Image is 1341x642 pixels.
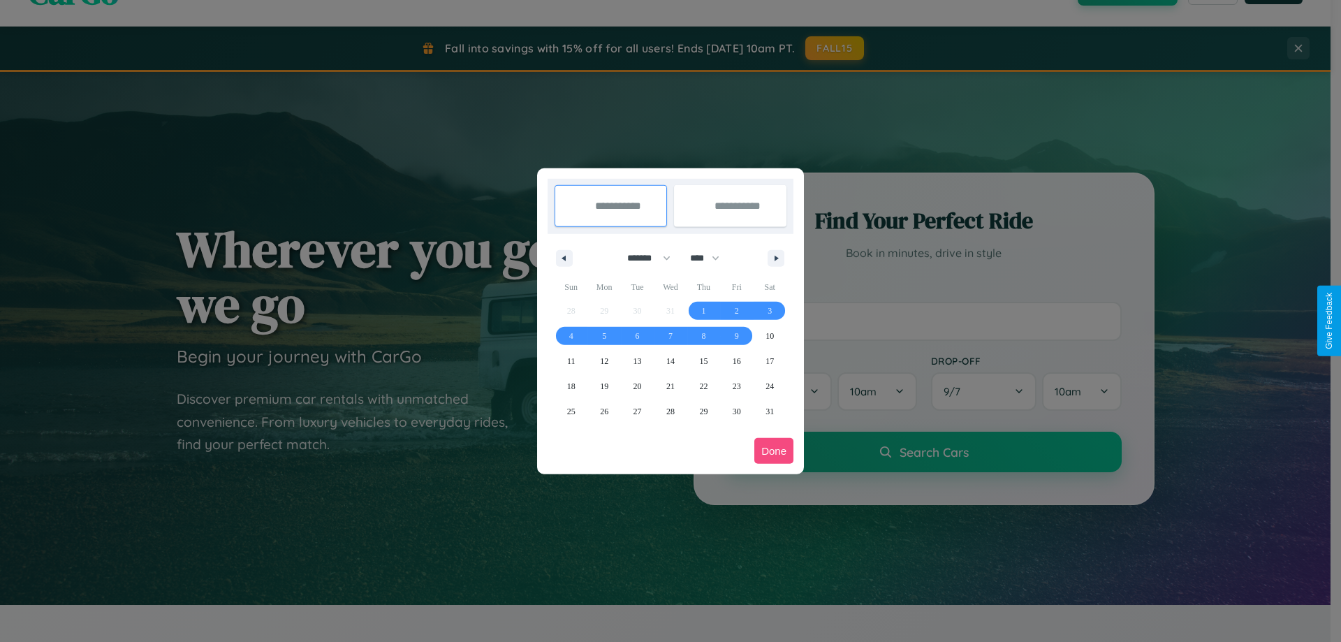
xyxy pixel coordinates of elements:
span: 4 [569,323,573,349]
button: 16 [720,349,753,374]
span: 18 [567,374,576,399]
span: 29 [699,399,708,424]
button: 15 [687,349,720,374]
span: 8 [701,323,705,349]
span: 16 [733,349,741,374]
button: 5 [587,323,620,349]
button: 7 [654,323,687,349]
button: 22 [687,374,720,399]
button: Done [754,438,793,464]
span: 3 [768,298,772,323]
button: 29 [687,399,720,424]
button: 10 [754,323,786,349]
span: 14 [666,349,675,374]
button: 28 [654,399,687,424]
span: 31 [765,399,774,424]
button: 17 [754,349,786,374]
button: 19 [587,374,620,399]
button: 27 [621,399,654,424]
button: 31 [754,399,786,424]
span: 17 [765,349,774,374]
span: 12 [600,349,608,374]
span: 22 [699,374,708,399]
span: Sat [754,276,786,298]
button: 13 [621,349,654,374]
button: 23 [720,374,753,399]
span: 28 [666,399,675,424]
span: 25 [567,399,576,424]
span: 6 [636,323,640,349]
button: 6 [621,323,654,349]
button: 9 [720,323,753,349]
button: 4 [555,323,587,349]
span: Tue [621,276,654,298]
span: Fri [720,276,753,298]
button: 26 [587,399,620,424]
button: 11 [555,349,587,374]
button: 12 [587,349,620,374]
span: Sun [555,276,587,298]
button: 24 [754,374,786,399]
span: 9 [735,323,739,349]
button: 25 [555,399,587,424]
span: 27 [633,399,642,424]
span: 1 [701,298,705,323]
span: 24 [765,374,774,399]
span: Mon [587,276,620,298]
button: 18 [555,374,587,399]
button: 21 [654,374,687,399]
button: 1 [687,298,720,323]
span: Thu [687,276,720,298]
span: 23 [733,374,741,399]
span: Wed [654,276,687,298]
span: 15 [699,349,708,374]
span: 10 [765,323,774,349]
span: 11 [567,349,576,374]
span: 19 [600,374,608,399]
div: Give Feedback [1324,293,1334,349]
button: 3 [754,298,786,323]
span: 26 [600,399,608,424]
span: 21 [666,374,675,399]
button: 20 [621,374,654,399]
span: 5 [602,323,606,349]
button: 14 [654,349,687,374]
span: 20 [633,374,642,399]
button: 30 [720,399,753,424]
span: 30 [733,399,741,424]
span: 13 [633,349,642,374]
button: 8 [687,323,720,349]
span: 2 [735,298,739,323]
button: 2 [720,298,753,323]
span: 7 [668,323,673,349]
